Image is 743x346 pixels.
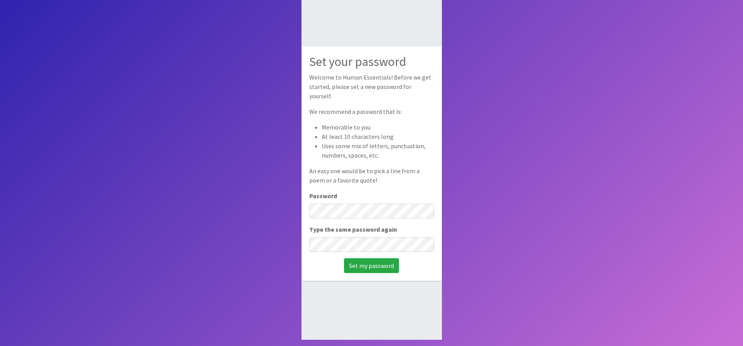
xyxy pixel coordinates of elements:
label: Password [309,191,337,201]
p: Welcome to Human Essentials! Before we get started, please set a new password for yourself. [309,73,434,101]
li: Memorable to you [322,122,434,132]
li: At least 10 characters long [322,132,434,141]
p: An easy one would be to pick a line from a poem or a favorite quote! [309,166,434,185]
label: Type the same password again [309,225,397,234]
p: We recommend a password that is: [309,107,434,116]
input: Set my password [344,258,399,273]
li: Uses some mix of letters, punctuation, numbers, spaces, etc. [322,141,434,160]
h2: Set your password [309,54,434,69]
